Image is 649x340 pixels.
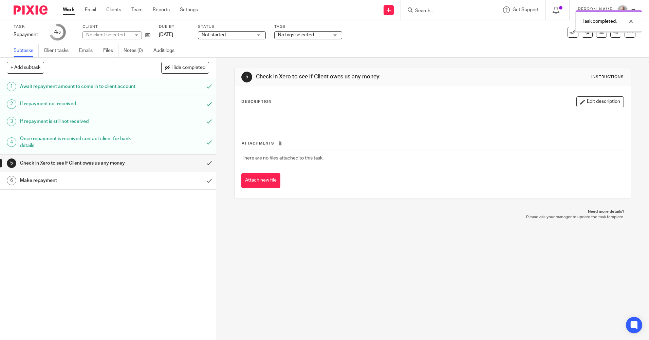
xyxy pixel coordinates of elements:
div: 6 [7,176,16,185]
div: 4 [7,137,16,147]
h1: If repayment is still not received [20,116,137,127]
div: 4 [54,28,61,36]
p: Task completed. [582,18,617,25]
div: No client selected [86,32,130,38]
div: 2 [7,99,16,109]
span: No tags selected [278,33,314,37]
a: Client tasks [44,44,74,57]
div: 1 [7,82,16,91]
img: Pixie [14,5,48,15]
a: Subtasks [14,44,39,57]
a: Files [103,44,118,57]
span: Attachments [242,141,274,145]
h1: Once repayment is received contact client for bank details [20,134,137,151]
a: Audit logs [153,44,180,57]
h1: If repayment not received [20,99,137,109]
button: Attach new file [241,173,280,188]
h1: Check in Xero to see if Client owes us any money [256,73,447,80]
div: 5 [241,72,252,82]
a: Settings [180,6,198,13]
span: Not started [202,33,226,37]
a: Team [131,6,143,13]
div: 5 [7,158,16,168]
a: Work [63,6,75,13]
a: Emails [79,44,98,57]
h1: Make repayment [20,175,137,186]
h1: Check in Xero to see if Client owes us any money [20,158,137,168]
button: Edit description [576,96,624,107]
button: Hide completed [161,62,209,73]
p: Description [241,99,272,105]
div: Instructions [591,74,624,80]
div: 3 [7,117,16,126]
span: There are no files attached to this task. [242,156,323,160]
div: Repayment [14,31,41,38]
img: KR%20update.jpg [617,5,628,16]
label: Tags [274,24,342,30]
p: Please ask your manager to update the task template. [241,214,624,220]
a: Notes (0) [124,44,148,57]
label: Task [14,24,41,30]
h1: Await repayment amount to come in to client account [20,81,137,92]
label: Status [198,24,266,30]
label: Due by [159,24,189,30]
small: /6 [57,31,61,34]
p: Need more details? [241,209,624,214]
label: Client [82,24,150,30]
a: Reports [153,6,170,13]
span: Hide completed [171,65,205,71]
a: Email [85,6,96,13]
span: [DATE] [159,32,173,37]
a: Clients [106,6,121,13]
button: + Add subtask [7,62,44,73]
